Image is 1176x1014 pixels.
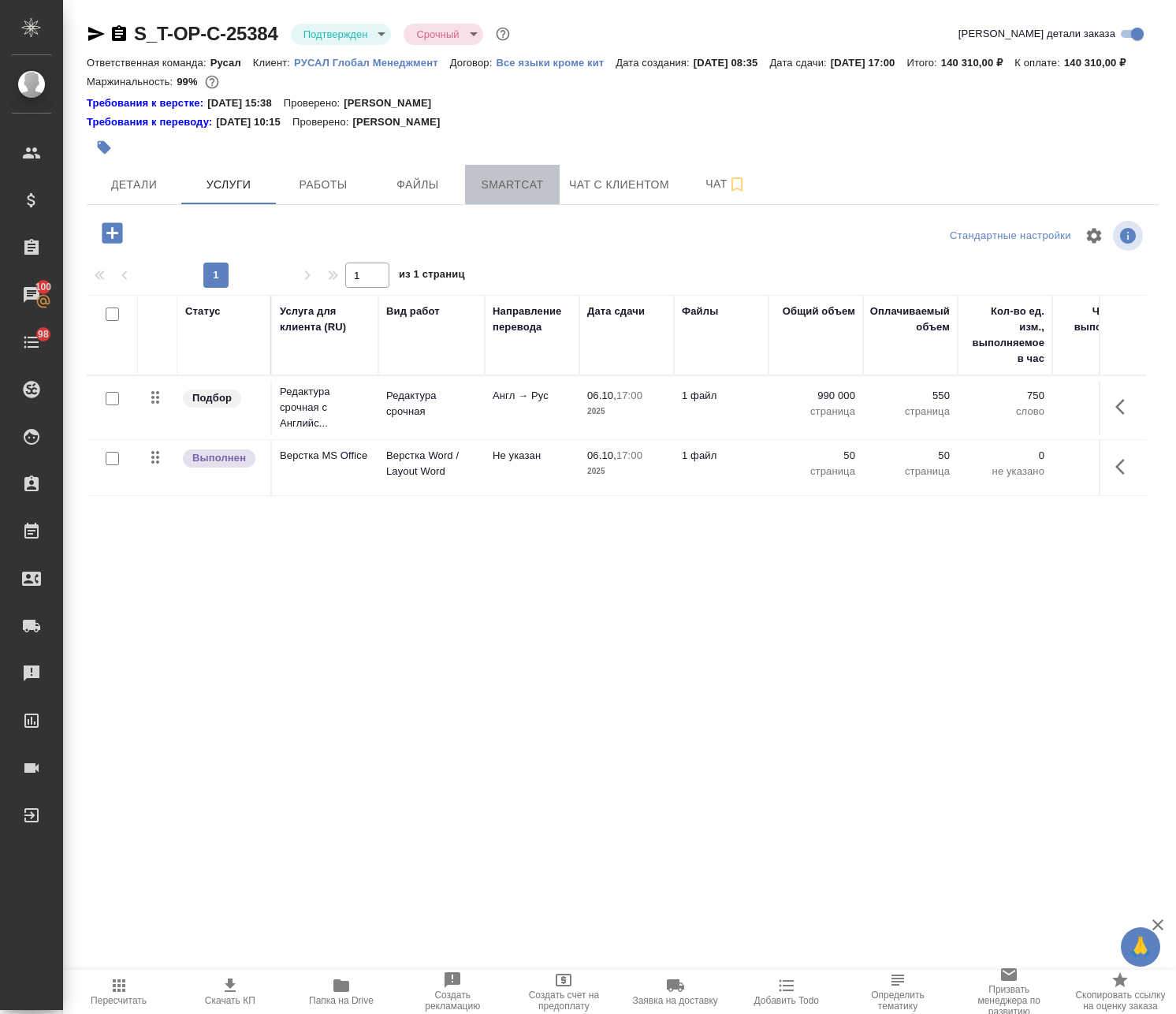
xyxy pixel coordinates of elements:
[253,57,294,69] p: Клиент:
[284,95,344,111] p: Проверено:
[1014,57,1064,69] p: К оплате:
[587,390,616,401] p: 06.10,
[174,970,285,1014] button: Скачать КП
[518,990,610,1012] span: Создать счет на предоплату
[493,304,571,335] div: Направление перевода
[87,114,216,130] div: Нажми, чтобы открыть папку с инструкцией
[871,404,950,419] p: страница
[871,388,950,404] p: 550
[450,57,497,69] p: Договор:
[91,217,134,249] button: Добавить услугу
[620,970,731,1014] button: Заявка на доставку
[496,55,616,69] a: Все языки кроме кит
[292,114,353,130] p: Проверено:
[399,265,465,288] span: из 1 страниц
[91,995,147,1006] span: Пересчитать
[870,304,950,335] div: Оплачиваемый объем
[1074,990,1167,1012] span: Скопировать ссылку на оценку заказа
[871,464,950,479] p: страница
[87,57,210,69] p: Ответственная команда:
[783,304,855,319] div: Общий объем
[493,24,513,44] button: Доп статусы указывают на важность/срочность заказа
[352,114,452,130] p: [PERSON_NAME]
[344,95,443,111] p: [PERSON_NAME]
[207,95,284,111] p: [DATE] 15:38
[966,404,1044,419] p: слово
[294,55,450,69] a: РУСАЛ Глобал Менеджмент
[177,76,201,88] p: 99%
[28,326,58,342] span: 98
[958,26,1115,42] span: [PERSON_NAME] детали заказа
[404,24,482,45] div: Подтвержден
[831,57,907,69] p: [DATE] 17:00
[192,390,232,406] p: Подбор
[966,388,1044,404] p: 750
[682,448,761,464] p: 1 файл
[632,995,717,1006] span: Заявка на доставку
[1060,304,1139,335] div: Часов на выполнение
[380,175,456,195] span: Файлы
[966,448,1044,464] p: 0
[946,224,1075,248] div: split button
[871,448,950,464] p: 50
[411,28,463,41] button: Срочный
[616,57,693,69] p: Дата создания:
[87,95,207,111] a: Требования к верстке:
[941,57,1014,69] p: 140 310,00 ₽
[1113,221,1146,251] span: Посмотреть информацию
[966,464,1044,479] p: не указано
[386,304,440,319] div: Вид работ
[1052,380,1147,435] td: 330000
[754,995,819,1006] span: Добавить Todo
[110,24,128,43] button: Скопировать ссылку
[87,24,106,43] button: Скопировать ссылку для ЯМессенджера
[1052,440,1147,495] td: 0
[493,388,571,404] p: Англ → Рус
[87,76,177,88] p: Маржинальность:
[1075,217,1113,255] span: Настроить таблицу
[192,450,246,466] p: Выполнен
[386,448,477,479] p: Верстка Word / Layout Word
[587,449,616,461] p: 06.10,
[202,72,222,92] button: 1608.00 RUB;
[474,175,550,195] span: Smartcat
[776,404,855,419] p: страница
[851,990,943,1012] span: Определить тематику
[776,448,855,464] p: 50
[87,130,121,165] button: Добавить тэг
[1064,57,1137,69] p: 140 310,00 ₽
[280,384,370,431] p: Редактура срочная с Английс...
[397,970,508,1014] button: Создать рекламацию
[1106,388,1144,426] button: Показать кнопки
[294,57,450,69] p: РУСАЛ Глобал Менеджмент
[587,404,666,419] p: 2025
[496,57,616,69] p: Все языки кроме кит
[776,464,855,479] p: страница
[728,175,746,194] svg: Подписаться
[1121,927,1160,967] button: 🙏
[616,449,642,461] p: 17:00
[616,390,642,401] p: 17:00
[682,304,718,319] div: Файлы
[731,970,842,1014] button: Добавить Todo
[205,995,255,1006] span: Скачать КП
[688,174,764,194] span: Чат
[63,970,174,1014] button: Пересчитать
[587,304,645,319] div: Дата сдачи
[96,175,172,195] span: Детали
[185,304,221,319] div: Статус
[966,304,1044,367] div: Кол-во ед. изм., выполняемое в час
[769,57,830,69] p: Дата сдачи:
[291,24,392,45] div: Подтвержден
[569,175,669,195] span: Чат с клиентом
[694,57,770,69] p: [DATE] 08:35
[682,388,761,404] p: 1 файл
[280,448,370,464] p: Верстка MS Office
[1127,930,1154,964] span: 🙏
[1065,970,1176,1014] button: Скопировать ссылку на оценку заказа
[285,175,361,195] span: Работы
[4,322,59,362] a: 98
[493,448,571,464] p: Не указан
[954,970,1065,1014] button: Призвать менеджера по развитию
[87,95,207,111] div: Нажми, чтобы открыть папку с инструкцией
